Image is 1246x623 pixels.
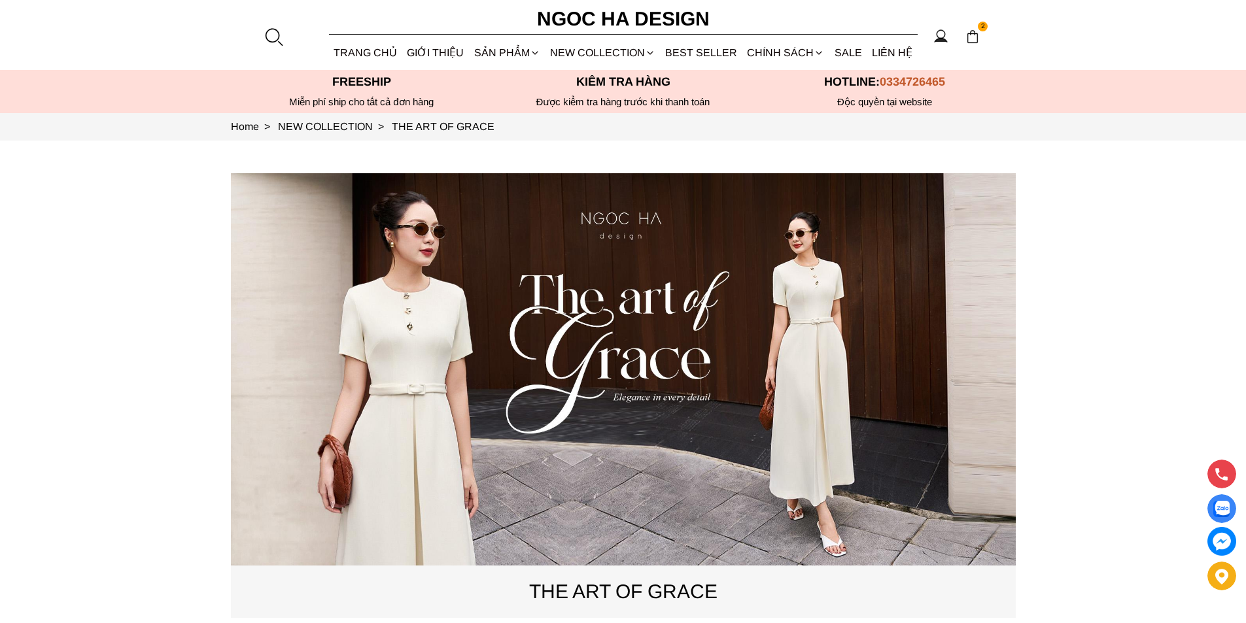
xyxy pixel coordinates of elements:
[231,96,493,108] div: Miễn phí ship cho tất cả đơn hàng
[1213,501,1230,517] img: Display image
[231,576,1016,607] p: THE ART OF GRACE
[402,35,469,70] a: GIỚI THIỆU
[754,96,1016,108] h6: Độc quyền tại website
[576,75,670,88] font: Kiểm tra hàng
[661,35,742,70] a: BEST SELLER
[880,75,945,88] span: 0334726465
[493,96,754,108] p: Được kiểm tra hàng trước khi thanh toán
[231,75,493,89] p: Freeship
[978,22,988,32] span: 2
[231,121,278,132] a: Link to Home
[867,35,917,70] a: LIÊN HỆ
[754,75,1016,89] p: Hotline:
[278,121,392,132] a: Link to NEW COLLECTION
[469,35,545,70] div: SẢN PHẨM
[329,35,402,70] a: TRANG CHỦ
[965,29,980,44] img: img-CART-ICON-ksit0nf1
[1207,527,1236,556] a: messenger
[742,35,829,70] div: Chính sách
[525,3,721,35] a: Ngoc Ha Design
[545,35,660,70] a: NEW COLLECTION
[392,121,494,132] a: Link to THE ART OF GRACE
[829,35,867,70] a: SALE
[259,121,275,132] span: >
[1207,494,1236,523] a: Display image
[373,121,389,132] span: >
